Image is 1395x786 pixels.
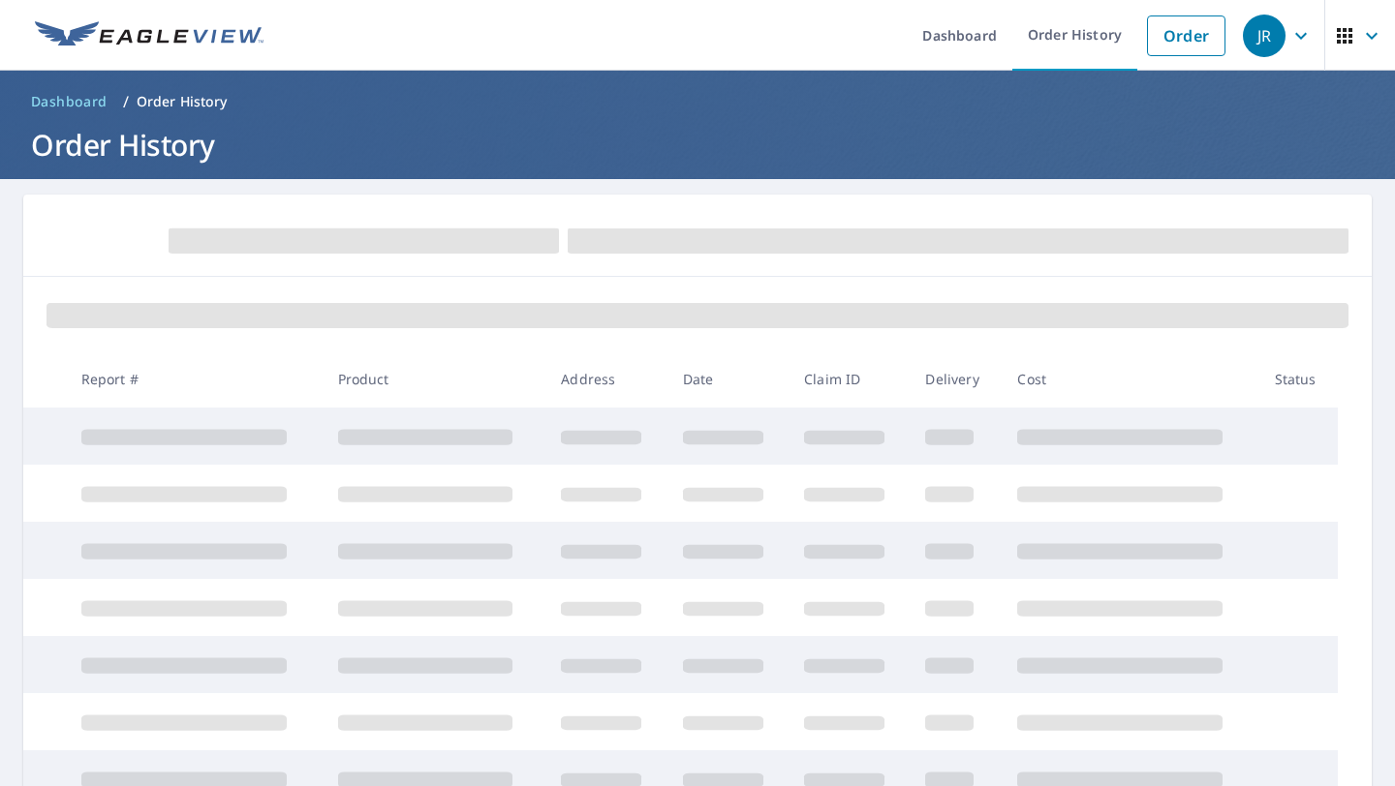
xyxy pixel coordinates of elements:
[23,125,1372,165] h1: Order History
[1147,15,1225,56] a: Order
[137,92,228,111] p: Order History
[66,350,323,408] th: Report #
[23,86,115,117] a: Dashboard
[1243,15,1286,57] div: JR
[1002,350,1258,408] th: Cost
[35,21,263,50] img: EV Logo
[1259,350,1339,408] th: Status
[123,90,129,113] li: /
[23,86,1372,117] nav: breadcrumb
[545,350,666,408] th: Address
[323,350,546,408] th: Product
[910,350,1002,408] th: Delivery
[667,350,789,408] th: Date
[31,92,108,111] span: Dashboard
[789,350,910,408] th: Claim ID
